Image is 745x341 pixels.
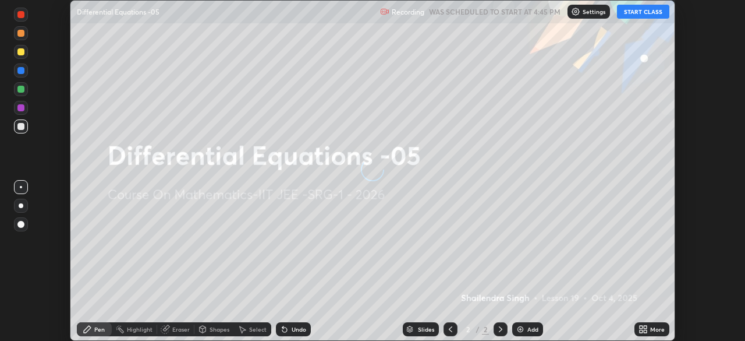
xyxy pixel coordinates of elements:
div: Undo [292,326,306,332]
h5: WAS SCHEDULED TO START AT 4:45 PM [429,6,560,17]
div: Select [249,326,267,332]
div: Add [527,326,538,332]
div: Slides [418,326,434,332]
img: class-settings-icons [571,7,580,16]
div: 2 [462,326,474,333]
div: Highlight [127,326,152,332]
button: START CLASS [617,5,669,19]
div: Shapes [210,326,229,332]
p: Recording [392,8,424,16]
div: / [476,326,480,333]
p: Settings [583,9,605,15]
p: Differential Equations -05 [77,7,159,16]
div: Eraser [172,326,190,332]
img: recording.375f2c34.svg [380,7,389,16]
div: 2 [482,324,489,335]
div: More [650,326,665,332]
img: add-slide-button [516,325,525,334]
div: Pen [94,326,105,332]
